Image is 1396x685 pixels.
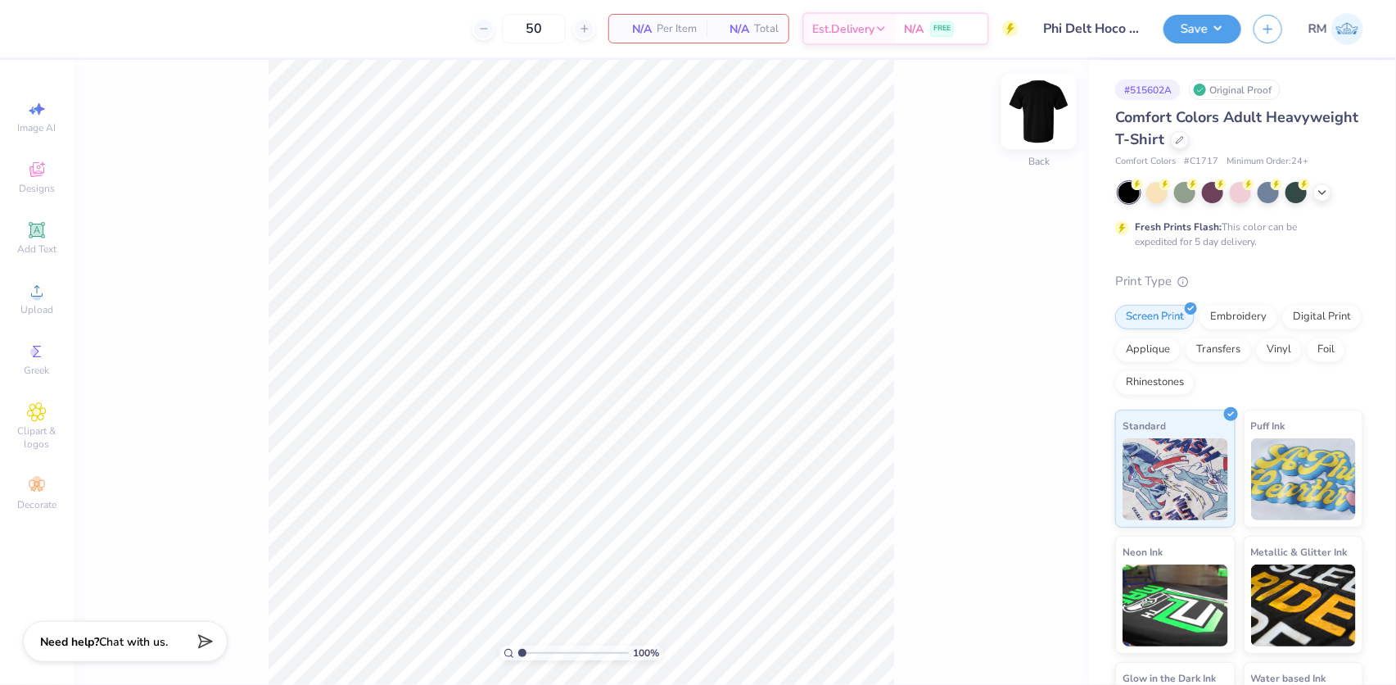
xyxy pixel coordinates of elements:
div: # 515602A [1115,79,1181,100]
div: Foil [1307,338,1345,362]
strong: Need help? [40,634,99,650]
span: 100 % [633,646,659,660]
a: RM [1308,13,1363,45]
span: FREE [933,23,951,34]
div: Original Proof [1189,79,1281,100]
span: Designs [19,182,55,195]
div: Print Type [1115,272,1363,291]
div: Vinyl [1256,338,1302,362]
div: Rhinestones [1115,370,1195,395]
span: N/A [904,20,924,38]
img: Metallic & Glitter Ink [1251,565,1357,646]
input: Untitled Design [1031,12,1151,45]
span: Add Text [17,243,56,256]
img: Back [1006,79,1072,144]
div: Embroidery [1199,305,1277,329]
span: Metallic & Glitter Ink [1251,543,1348,560]
div: Transfers [1186,338,1251,362]
img: Roberta Manuel [1331,13,1363,45]
div: Digital Print [1282,305,1362,329]
div: Back [1028,155,1050,170]
span: Per Item [657,20,697,38]
span: Total [754,20,779,38]
img: Puff Ink [1251,438,1357,520]
div: This color can be expedited for 5 day delivery. [1135,220,1336,249]
span: Minimum Order: 24 + [1227,155,1308,169]
span: Puff Ink [1251,417,1285,434]
span: Clipart & logos [8,424,66,451]
span: N/A [619,20,652,38]
img: Neon Ink [1123,565,1228,646]
span: N/A [716,20,749,38]
input: – – [502,14,566,43]
span: Neon Ink [1123,543,1163,560]
span: # C1717 [1184,155,1218,169]
span: Greek [25,364,50,377]
button: Save [1163,15,1241,43]
div: Applique [1115,338,1181,362]
span: Comfort Colors Adult Heavyweight T-Shirt [1115,107,1358,149]
span: Chat with us. [99,634,168,650]
span: RM [1308,20,1327,39]
span: Standard [1123,417,1166,434]
div: Screen Print [1115,305,1195,329]
span: Upload [20,303,53,316]
img: Standard [1123,438,1228,520]
strong: Fresh Prints Flash: [1135,220,1222,234]
span: Est. Delivery [812,20,874,38]
span: Image AI [18,121,56,134]
span: Decorate [17,498,56,511]
span: Comfort Colors [1115,155,1176,169]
